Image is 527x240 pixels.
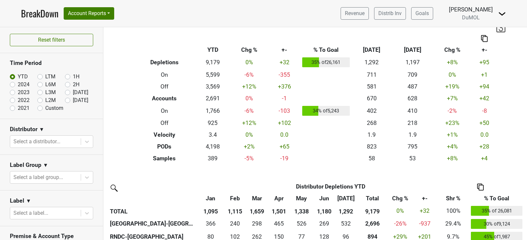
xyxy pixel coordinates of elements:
span: 0% [396,208,404,214]
label: 2022 [18,96,30,104]
div: 240 [226,219,244,228]
td: 0 % [230,56,268,69]
td: +8 % [433,56,472,69]
th: YTD [196,44,230,56]
td: +4 % [433,141,472,152]
th: 1,292 [335,204,357,217]
td: 0 % [230,129,268,141]
h3: Label Group [10,162,41,169]
td: -355 [268,69,301,81]
td: 268 [351,117,392,129]
img: Dropdown Menu [498,10,506,18]
th: [DATE] [351,44,392,56]
div: 366 [199,219,223,228]
label: 2024 [18,81,30,89]
label: Custom [45,104,63,112]
td: +1 % [433,129,472,141]
label: 2021 [18,104,30,112]
td: 1.9 [392,129,433,141]
h3: Premise & Account Type [10,233,93,240]
a: Revenue [341,7,369,20]
td: -19 [268,152,301,164]
th: On [133,69,196,81]
td: 795 [392,141,433,152]
th: &nbsp;: activate to sort column ascending [108,192,197,204]
label: YTD [18,73,28,81]
span: ▼ [43,161,48,169]
td: 525.665 [289,217,313,230]
td: 465.334 [268,217,289,230]
label: LTM [45,73,55,81]
a: Goals [411,7,433,20]
td: +28 [472,141,497,152]
td: 1,292 [351,56,392,69]
th: Accounts [133,92,196,104]
div: 526 [291,219,312,228]
td: 29.4% [437,217,470,230]
td: 3,569 [196,81,230,92]
th: Jan: activate to sort column ascending [197,192,224,204]
th: 1,115 [224,204,246,217]
td: 925 [196,117,230,129]
td: +19 % [433,81,472,92]
td: 1,766 [196,104,230,117]
th: % To Goal [301,44,351,56]
td: 365.7 [197,217,224,230]
td: +23 % [433,117,472,129]
td: 3.4 [196,129,230,141]
td: 53 [392,152,433,164]
td: -6 % [230,104,268,117]
td: -26 % [388,217,412,230]
td: +102 [268,117,301,129]
th: Apr: activate to sort column ascending [268,192,289,204]
td: +8 % [433,152,472,164]
td: 268.668 [313,217,335,230]
label: 1H [73,73,79,81]
td: +12 % [230,81,268,92]
label: L3M [45,89,56,96]
span: +32 [420,208,430,214]
th: Off [133,81,196,92]
h3: Label [10,197,24,204]
td: 4,198 [196,141,230,152]
td: +94 [472,81,497,92]
a: Distrib Inv [374,7,406,20]
th: Off [133,117,196,129]
th: Velocity [133,129,196,141]
th: 1,501 [268,204,289,217]
td: +2 % [230,141,268,152]
div: 269 [315,219,333,228]
td: +1 [472,69,497,81]
h3: Distributor [10,126,37,133]
div: 465 [270,219,288,228]
th: 1,659 [246,204,268,217]
td: 2,691 [196,92,230,104]
label: 2H [73,81,79,89]
td: 711 [351,69,392,81]
td: 100% [437,204,470,217]
td: +95 [472,56,497,69]
label: L2M [45,96,56,104]
td: 628 [392,92,433,104]
td: 0.0 [472,129,497,141]
span: ▼ [26,197,31,205]
th: +- [268,44,301,56]
td: 410 [392,104,433,117]
div: -937 [414,219,435,228]
td: -8 [472,104,497,117]
td: +376 [268,81,301,92]
th: % To Goal: activate to sort column ascending [470,192,524,204]
th: Mar: activate to sort column ascending [246,192,268,204]
img: last_updated_date [496,23,506,32]
td: 9,179 [196,56,230,69]
td: -6 % [230,69,268,81]
td: +50 [472,117,497,129]
td: 581 [351,81,392,92]
label: L6M [45,81,56,89]
td: 0 % [230,92,268,104]
td: 1.9 [351,129,392,141]
th: [DATE] [392,44,433,56]
th: TOTAL [108,204,197,217]
th: Chg % [230,44,268,56]
span: DuMOL [462,14,480,21]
